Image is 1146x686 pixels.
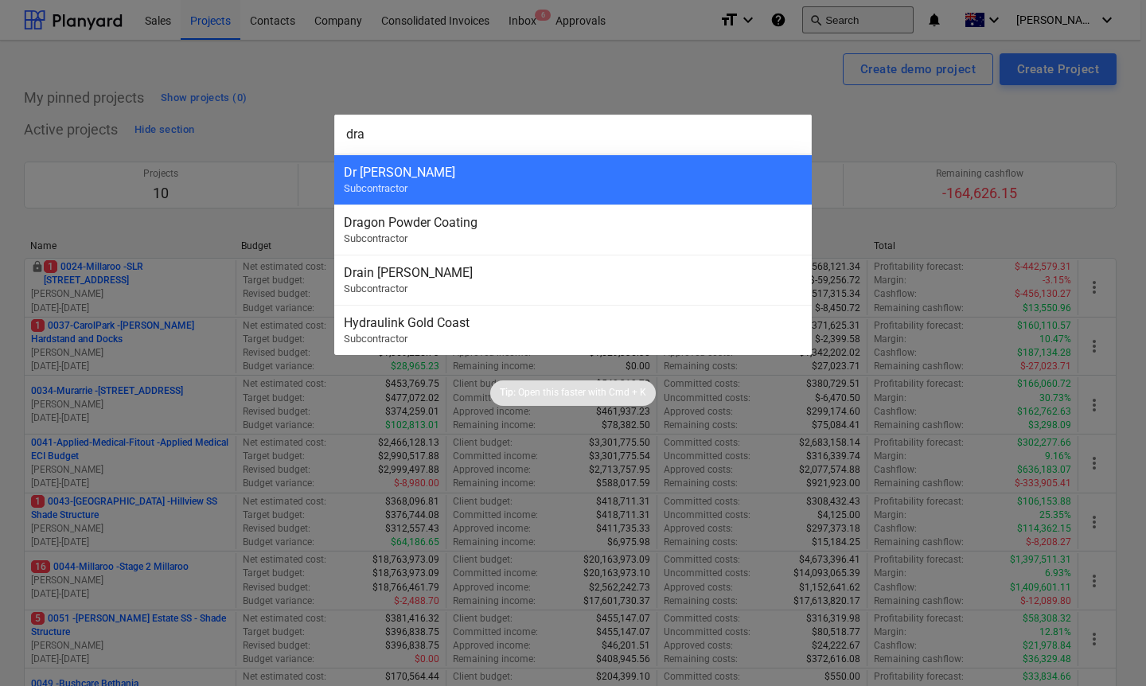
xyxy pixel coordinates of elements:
div: Drain [PERSON_NAME]Subcontractor [334,255,812,305]
span: Subcontractor [344,232,407,244]
div: Hydraulink Gold Coast [344,315,802,330]
p: Tip: [500,386,516,400]
span: Subcontractor [344,182,407,194]
input: Loading... [334,115,812,154]
p: Cmd + K [609,386,646,400]
div: Hydraulink Gold CoastSubcontractor [334,305,812,355]
iframe: Chat Widget [1066,610,1146,686]
div: Dr [PERSON_NAME]Subcontractor [334,154,812,205]
span: Subcontractor [344,283,407,294]
p: Open this faster with [518,386,606,400]
div: Dragon Powder Coating [344,215,802,230]
div: Dragon Powder CoatingSubcontractor [334,205,812,255]
div: Dr [PERSON_NAME] [344,165,802,180]
span: Subcontractor [344,333,407,345]
div: Tip:Open this faster withCmd + K [490,380,656,406]
div: Drain [PERSON_NAME] [344,265,802,280]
